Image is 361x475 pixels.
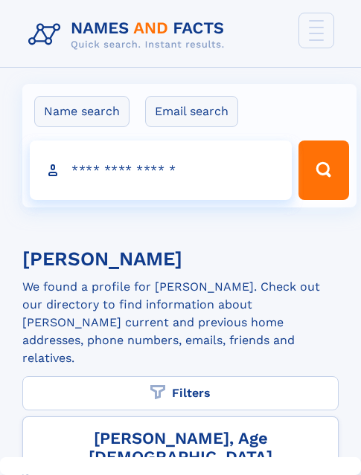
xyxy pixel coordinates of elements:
[145,96,238,127] label: Email search
[298,140,349,200] button: Search Button
[34,96,130,127] label: Name search
[35,429,326,466] a: [PERSON_NAME], Age [DEMOGRAPHIC_DATA]
[30,140,292,200] input: search input
[22,250,324,268] h1: [PERSON_NAME]
[22,278,339,373] div: We found a profile for [PERSON_NAME]. Check out our directory to find information about [PERSON_N...
[22,376,339,410] label: Filters
[22,15,237,55] img: Logo Names and Facts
